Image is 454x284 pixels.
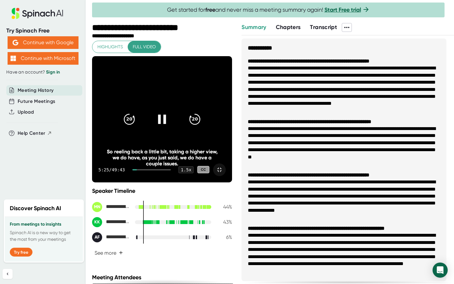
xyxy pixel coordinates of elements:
div: Open Intercom Messenger [433,263,448,278]
span: Highlights [97,43,123,51]
a: Sign in [46,69,60,75]
img: Aehbyd4JwY73AAAAAElFTkSuQmCC [13,40,18,45]
button: Chapters [276,23,301,32]
b: free [205,6,215,13]
div: Speaker Timeline [92,187,232,194]
button: Collapse sidebar [3,269,13,279]
div: 6 % [216,234,232,240]
p: Spinach AI is a new way to get the most from your meetings [10,229,78,243]
div: CC [197,166,209,173]
a: Start Free trial [324,6,361,13]
button: Highlights [92,41,128,53]
button: Transcript [310,23,337,32]
div: 44 % [216,204,232,210]
div: Mint Hill (Supply Chain Neighborhood) [92,202,130,212]
div: So reeling back a little bit, taking a higher view, we do have, as you just said, we do have a co... [106,149,218,167]
div: MN [92,202,102,212]
div: KK [92,217,102,227]
div: Kristin Kiser [92,217,130,227]
button: See more+ [92,247,125,258]
h2: Discover Spinach AI [10,204,61,213]
span: Summary [242,24,266,31]
div: Try Spinach Free [6,27,79,34]
div: 43 % [216,219,232,225]
div: 1.5 x [178,166,194,173]
span: + [119,250,123,255]
div: Amy Fitzenrider [92,232,130,242]
div: AF [92,232,102,242]
button: Meeting History [18,87,54,94]
div: 5:25 / 49:43 [98,167,125,172]
button: Summary [242,23,266,32]
button: Continue with Microsoft [8,52,79,65]
h3: From meetings to insights [10,222,78,227]
span: Transcript [310,24,337,31]
span: Chapters [276,24,301,31]
button: Help Center [18,130,52,137]
button: Upload [18,109,34,116]
div: Meeting Attendees [92,274,234,281]
button: Try free [10,248,32,257]
button: Continue with Google [8,36,79,49]
button: Full video [128,41,161,53]
div: Have an account? [6,69,79,75]
span: Full video [133,43,156,51]
span: Help Center [18,130,45,137]
span: Get started for and never miss a meeting summary again! [167,6,370,14]
button: Future Meetings [18,98,55,105]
